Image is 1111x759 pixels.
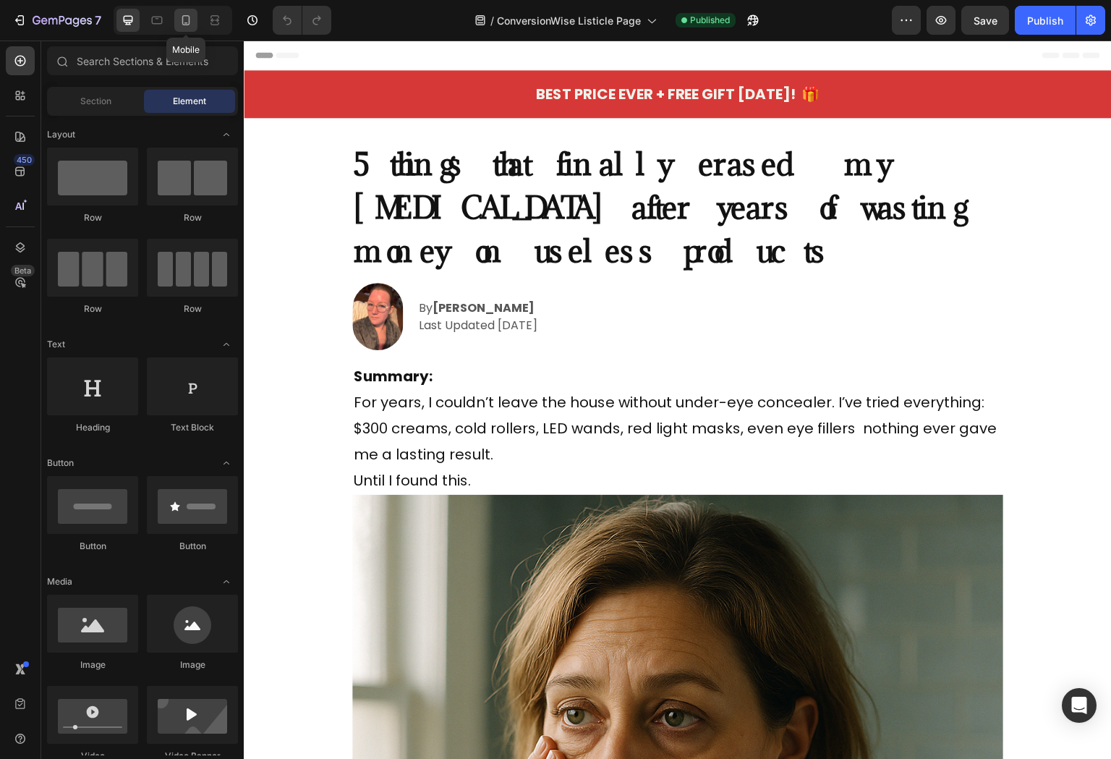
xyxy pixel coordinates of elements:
[47,457,74,470] span: Button
[95,12,101,29] p: 7
[147,421,238,434] div: Text Block
[147,211,238,224] div: Row
[273,6,331,35] div: Undo/Redo
[1027,13,1063,28] div: Publish
[47,128,75,141] span: Layout
[215,333,238,356] span: Toggle open
[147,540,238,553] div: Button
[6,6,108,35] button: 7
[47,46,238,75] input: Search Sections & Elements
[47,540,138,553] div: Button
[47,575,72,588] span: Media
[147,302,238,315] div: Row
[173,95,206,108] span: Element
[11,265,35,276] div: Beta
[80,95,111,108] span: Section
[1015,6,1076,35] button: Publish
[1062,688,1097,723] div: Open Intercom Messenger
[47,211,138,224] div: Row
[961,6,1009,35] button: Save
[215,451,238,475] span: Toggle open
[215,123,238,146] span: Toggle open
[215,570,238,593] span: Toggle open
[47,658,138,671] div: Image
[47,338,65,351] span: Text
[690,14,730,27] span: Published
[244,41,1111,759] iframe: Design area
[47,421,138,434] div: Heading
[14,154,35,166] div: 450
[147,658,238,671] div: Image
[497,13,641,28] span: ConversionWise Listicle Page
[974,14,997,27] span: Save
[47,302,138,315] div: Row
[490,13,494,28] span: /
